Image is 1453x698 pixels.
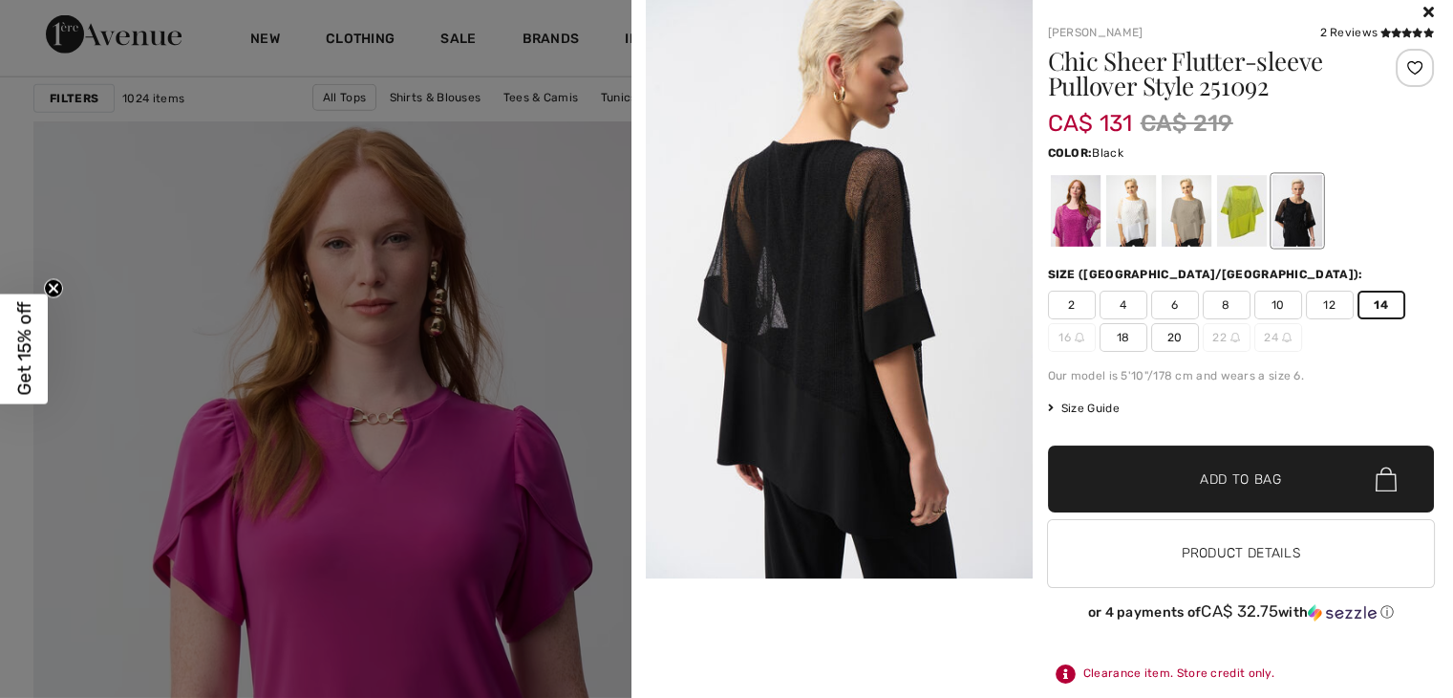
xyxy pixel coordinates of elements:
[1075,333,1084,342] img: ring-m.svg
[1048,91,1133,137] span: CA$ 131
[1151,323,1199,352] span: 20
[1230,333,1240,342] img: ring-m.svg
[1100,323,1147,352] span: 18
[1151,291,1199,319] span: 6
[1376,467,1397,491] img: Bag.svg
[1048,400,1120,417] span: Size Guide
[1141,106,1233,141] span: CA$ 219
[1105,175,1155,247] div: Vanilla 30
[1048,602,1435,622] div: or 4 payments of with
[1048,367,1435,384] div: Our model is 5'10"/178 cm and wears a size 6.
[1282,333,1292,342] img: ring-m.svg
[1203,291,1250,319] span: 8
[1050,175,1100,247] div: Purple orchid
[1254,291,1302,319] span: 10
[1161,175,1210,247] div: Dune
[1048,49,1370,98] h1: Chic Sheer Flutter-sleeve Pullover Style 251092
[1048,323,1096,352] span: 16
[1271,175,1321,247] div: Black
[43,13,82,31] span: Help
[13,302,35,396] span: Get 15% off
[1203,323,1250,352] span: 22
[1201,601,1278,621] span: CA$ 32.75
[1308,604,1377,622] img: Sezzle
[1048,266,1367,283] div: Size ([GEOGRAPHIC_DATA]/[GEOGRAPHIC_DATA]):
[1092,146,1123,160] span: Black
[1216,175,1266,247] div: Greenery
[1306,291,1354,319] span: 12
[1200,469,1282,490] span: Add to Bag
[1048,26,1143,39] a: [PERSON_NAME]
[1048,146,1093,160] span: Color:
[1048,291,1096,319] span: 2
[1319,24,1434,41] div: 2 Reviews
[44,279,63,298] button: Close teaser
[1048,446,1435,513] button: Add to Bag
[1048,520,1435,587] button: Product Details
[1254,323,1302,352] span: 24
[1048,657,1435,691] div: Clearance item. Store credit only.
[1100,291,1147,319] span: 4
[1048,602,1435,628] div: or 4 payments ofCA$ 32.75withSezzle Click to learn more about Sezzle
[1357,291,1405,319] span: 14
